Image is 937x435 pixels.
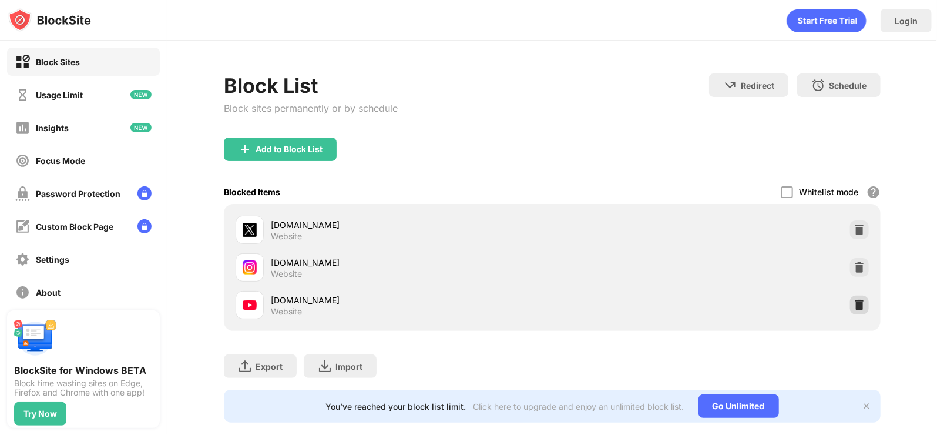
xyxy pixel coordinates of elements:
div: Blocked Items [224,187,280,197]
div: [DOMAIN_NAME] [271,219,552,231]
img: focus-off.svg [15,153,30,168]
div: Block sites permanently or by schedule [224,102,398,114]
img: new-icon.svg [130,90,152,99]
div: [DOMAIN_NAME] [271,256,552,269]
div: Custom Block Page [36,222,113,232]
img: insights-off.svg [15,121,30,135]
div: Schedule [829,81,867,91]
div: Password Protection [36,189,120,199]
div: Block time wasting sites on Edge, Firefox and Chrome with one app! [14,379,153,397]
img: settings-off.svg [15,252,30,267]
img: lock-menu.svg [137,186,152,200]
div: Redirect [741,81,774,91]
div: animation [787,9,867,32]
img: about-off.svg [15,285,30,300]
img: favicons [243,223,257,237]
img: new-icon.svg [130,123,152,132]
div: BlockSite for Windows BETA [14,364,153,376]
div: Block Sites [36,57,80,67]
div: Go Unlimited [698,394,779,418]
img: password-protection-off.svg [15,186,30,201]
div: Login [895,16,918,26]
div: Export [256,362,283,372]
div: You’ve reached your block list limit. [326,401,466,411]
div: Usage Limit [36,90,83,100]
div: Settings [36,255,69,265]
div: Website [271,306,302,317]
img: push-desktop.svg [14,317,56,360]
div: Website [271,269,302,279]
div: Import [335,362,362,372]
div: Click here to upgrade and enjoy an unlimited block list. [473,401,684,411]
img: customize-block-page-off.svg [15,219,30,234]
img: logo-blocksite.svg [8,8,91,32]
div: Insights [36,123,69,133]
div: Block List [224,73,398,98]
img: favicons [243,260,257,275]
div: Whitelist mode [799,187,858,197]
div: Add to Block List [256,145,323,154]
div: About [36,287,61,297]
img: time-usage-off.svg [15,88,30,102]
img: x-button.svg [862,401,871,411]
img: block-on.svg [15,55,30,69]
img: lock-menu.svg [137,219,152,233]
div: Website [271,231,302,242]
img: favicons [243,298,257,312]
div: Try Now [23,409,57,419]
div: Focus Mode [36,156,85,166]
div: [DOMAIN_NAME] [271,294,552,306]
